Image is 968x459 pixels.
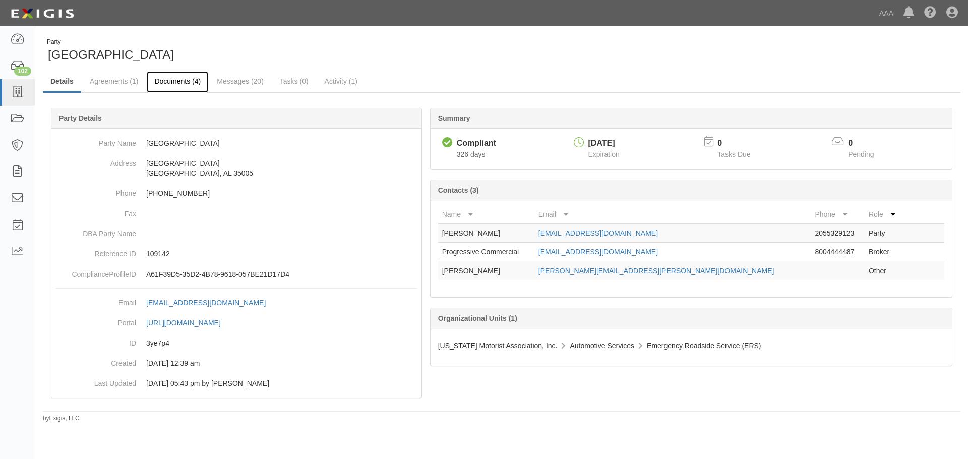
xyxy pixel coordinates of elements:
[8,5,77,23] img: logo-5460c22ac91f19d4615b14bd174203de0afe785f0fc80cf4dbbc73dc1793850b.png
[55,313,136,328] dt: Portal
[55,183,136,199] dt: Phone
[55,244,136,259] dt: Reference ID
[438,342,558,350] span: [US_STATE] Motorist Association, Inc.
[55,153,417,183] dd: [GEOGRAPHIC_DATA] [GEOGRAPHIC_DATA], AL 35005
[146,319,232,327] a: [URL][DOMAIN_NAME]
[865,224,904,243] td: Party
[865,261,904,280] td: Other
[55,264,136,279] dt: ComplianceProfileID
[82,71,146,91] a: Agreements (1)
[438,224,534,243] td: [PERSON_NAME]
[146,299,277,307] a: [EMAIL_ADDRESS][DOMAIN_NAME]
[538,267,774,275] a: [PERSON_NAME][EMAIL_ADDRESS][PERSON_NAME][DOMAIN_NAME]
[55,153,136,168] dt: Address
[55,353,136,368] dt: Created
[457,138,496,149] div: Compliant
[717,150,750,158] span: Tasks Due
[438,314,517,322] b: Organizational Units (1)
[55,183,417,204] dd: [PHONE_NUMBER]
[43,414,80,423] small: by
[55,353,417,373] dd: 03/10/2023 12:39 am
[146,249,417,259] p: 109142
[55,293,136,308] dt: Email
[48,48,174,61] span: [GEOGRAPHIC_DATA]
[55,133,136,148] dt: Party Name
[317,71,365,91] a: Activity (1)
[538,229,658,237] a: [EMAIL_ADDRESS][DOMAIN_NAME]
[55,373,136,388] dt: Last Updated
[55,373,417,394] dd: 05/06/2024 05:43 pm by Benjamin Tully
[14,67,31,76] div: 102
[55,133,417,153] dd: [GEOGRAPHIC_DATA]
[717,138,763,149] p: 0
[55,333,417,353] dd: 3ye7p4
[49,415,80,422] a: Exigis, LLC
[848,138,886,149] p: 0
[647,342,761,350] span: Emergency Roadside Service (ERS)
[55,224,136,239] dt: DBA Party Name
[865,205,904,224] th: Role
[55,204,136,219] dt: Fax
[147,71,208,93] a: Documents (4)
[811,224,865,243] td: 2055329123
[209,71,271,91] a: Messages (20)
[538,248,658,256] a: [EMAIL_ADDRESS][DOMAIN_NAME]
[811,243,865,261] td: 8004444487
[146,298,266,308] div: [EMAIL_ADDRESS][DOMAIN_NAME]
[438,114,470,122] b: Summary
[457,150,486,158] span: Since 10/24/2024
[874,3,898,23] a: AAA
[55,333,136,348] dt: ID
[442,138,453,148] i: Compliant
[438,261,534,280] td: [PERSON_NAME]
[438,205,534,224] th: Name
[588,150,620,158] span: Expiration
[848,150,874,158] span: Pending
[43,71,81,93] a: Details
[438,186,479,194] b: Contacts (3)
[272,71,316,91] a: Tasks (0)
[59,114,102,122] b: Party Details
[47,38,174,46] div: Party
[146,269,417,279] p: A61F39D5-35D2-4B78-9618-057BE21D17D4
[865,243,904,261] td: Broker
[811,205,865,224] th: Phone
[570,342,634,350] span: Automotive Services
[924,7,936,19] i: Help Center - Complianz
[534,205,811,224] th: Email
[588,138,620,149] div: [DATE]
[43,38,494,63] div: Magic City
[438,243,534,261] td: Progressive Commercial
